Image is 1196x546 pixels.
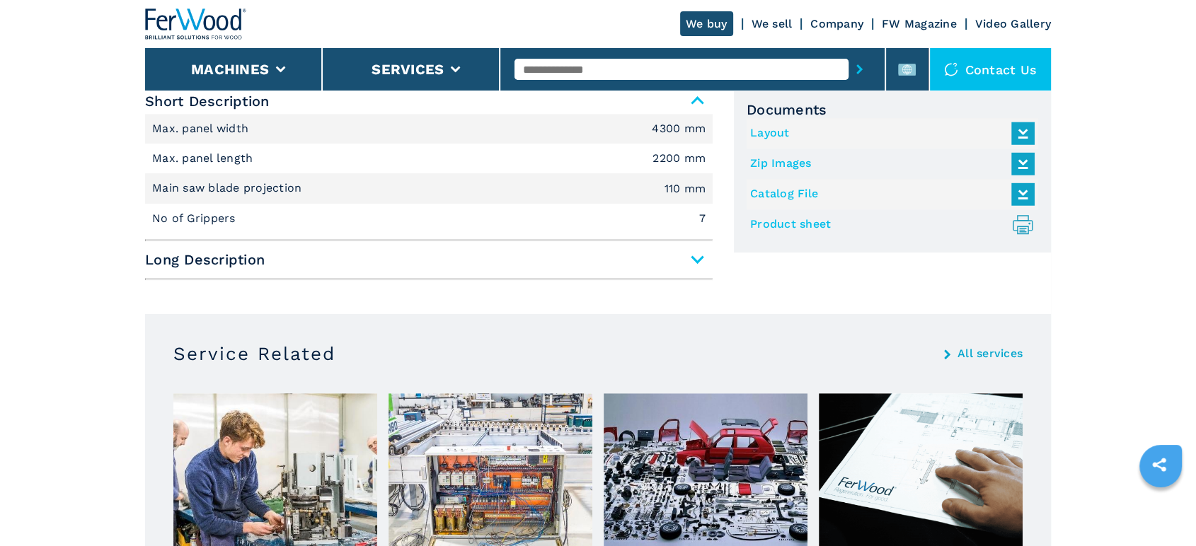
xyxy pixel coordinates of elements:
[750,213,1028,236] a: Product sheet
[882,17,957,30] a: FW Magazine
[665,183,706,194] em: 110 mm
[372,61,444,78] button: Services
[810,17,863,30] a: Company
[652,153,706,164] em: 2200 mm
[152,121,252,136] p: Max. panel width
[145,88,713,114] span: Short Description
[930,48,1052,91] div: Contact us
[152,180,306,196] p: Main saw blade projection
[145,114,713,234] div: Short Description
[750,182,1028,206] a: Catalog File
[152,151,257,166] p: Max. panel length
[1136,482,1185,535] iframe: Chat
[699,213,706,224] em: 7
[1142,447,1177,482] a: sharethis
[152,211,239,226] p: No of Grippers
[958,348,1023,359] a: All services
[750,152,1028,175] a: Zip Images
[752,17,793,30] a: We sell
[680,11,733,36] a: We buy
[652,123,706,134] em: 4300 mm
[191,61,269,78] button: Machines
[944,62,958,76] img: Contact us
[173,342,335,365] h3: Service Related
[145,247,713,272] span: Long Description
[747,101,1038,118] span: Documents
[849,53,870,86] button: submit-button
[145,8,247,40] img: Ferwood
[750,122,1028,145] a: Layout
[975,17,1051,30] a: Video Gallery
